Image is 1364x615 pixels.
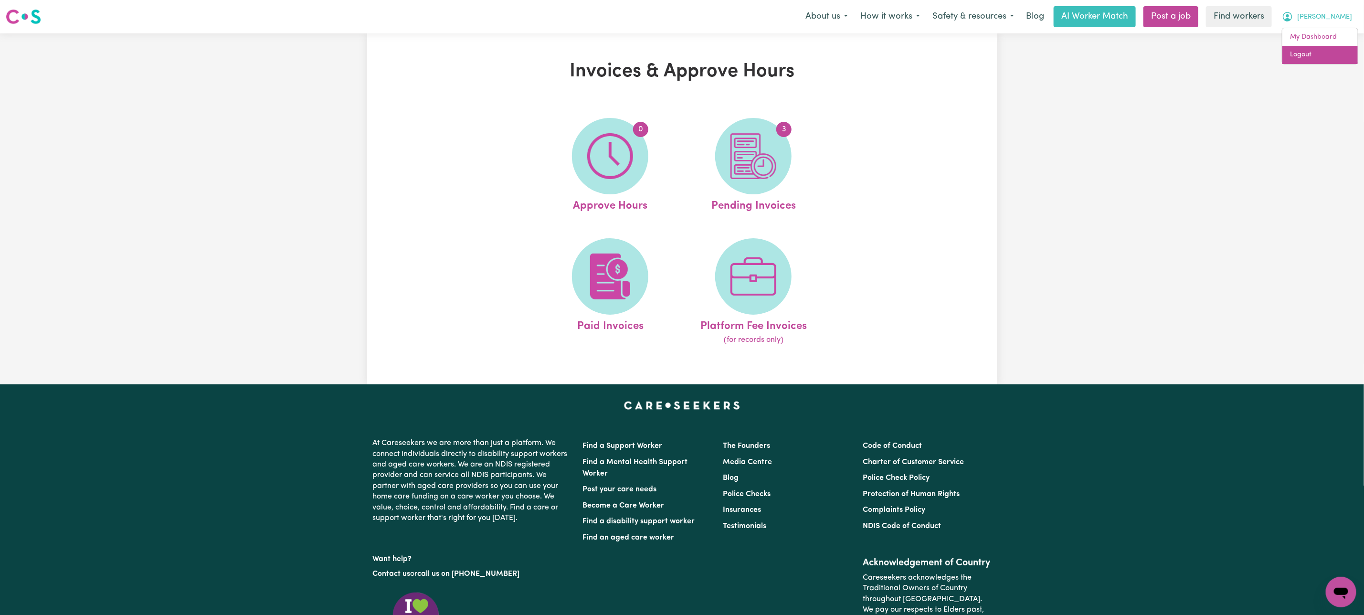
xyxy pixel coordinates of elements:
[6,8,41,25] img: Careseekers logo
[711,194,796,214] span: Pending Invoices
[863,557,991,569] h2: Acknowledgement of Country
[1297,12,1352,22] span: [PERSON_NAME]
[583,442,663,450] a: Find a Support Worker
[577,315,644,335] span: Paid Invoices
[6,6,41,28] a: Careseekers logo
[863,522,941,530] a: NDIS Code of Conduct
[583,534,675,541] a: Find an aged care worker
[1054,6,1136,27] a: AI Worker Match
[373,570,411,578] a: Contact us
[373,434,571,527] p: At Careseekers we are more than just a platform. We connect individuals directly to disability su...
[1282,28,1358,46] a: My Dashboard
[723,490,771,498] a: Police Checks
[863,490,960,498] a: Protection of Human Rights
[1282,46,1358,64] a: Logout
[724,334,783,346] span: (for records only)
[700,315,807,335] span: Platform Fee Invoices
[418,570,520,578] a: call us on [PHONE_NUMBER]
[633,122,648,137] span: 0
[799,7,854,27] button: About us
[723,442,770,450] a: The Founders
[863,442,922,450] a: Code of Conduct
[583,458,688,477] a: Find a Mental Health Support Worker
[583,518,695,525] a: Find a disability support worker
[1020,6,1050,27] a: Blog
[624,402,740,409] a: Careseekers home page
[723,474,739,482] a: Blog
[723,522,766,530] a: Testimonials
[863,458,964,466] a: Charter of Customer Service
[776,122,792,137] span: 3
[1276,7,1358,27] button: My Account
[541,238,679,346] a: Paid Invoices
[854,7,926,27] button: How it works
[1326,577,1356,607] iframe: Button to launch messaging window, conversation in progress
[723,506,761,514] a: Insurances
[1143,6,1198,27] a: Post a job
[863,474,930,482] a: Police Check Policy
[1206,6,1272,27] a: Find workers
[685,238,822,346] a: Platform Fee Invoices(for records only)
[583,502,665,509] a: Become a Care Worker
[373,550,571,564] p: Want help?
[926,7,1020,27] button: Safety & resources
[723,458,772,466] a: Media Centre
[373,565,571,583] p: or
[1282,28,1358,64] div: My Account
[863,506,925,514] a: Complaints Policy
[685,118,822,214] a: Pending Invoices
[541,118,679,214] a: Approve Hours
[573,194,647,214] span: Approve Hours
[478,60,887,83] h1: Invoices & Approve Hours
[583,486,657,493] a: Post your care needs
